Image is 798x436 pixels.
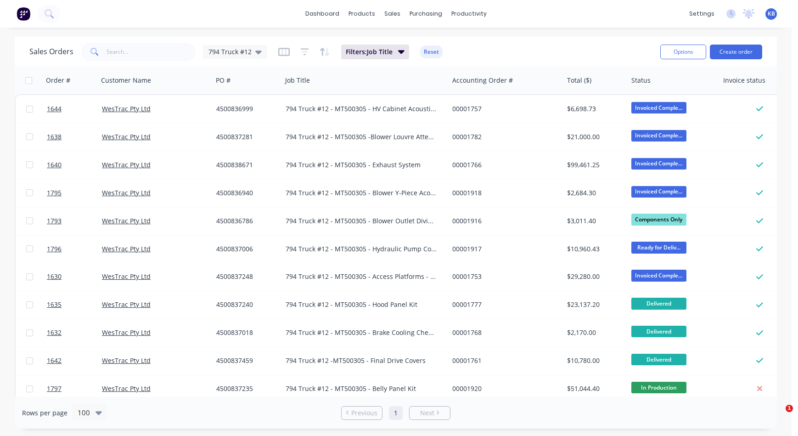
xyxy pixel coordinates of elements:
[286,188,437,198] div: 794 Truck #12 - MT500305 - Blower Y-Piece Acoustic Panel Kit
[216,104,275,113] div: 4500836999
[47,95,102,123] a: 1644
[102,384,151,393] a: WesTrac Pty Ltd
[342,408,382,418] a: Previous page
[567,272,621,281] div: $29,280.00
[351,408,377,418] span: Previous
[47,132,62,142] span: 1638
[567,244,621,254] div: $10,960.43
[47,347,102,374] a: 1642
[631,76,651,85] div: Status
[567,384,621,393] div: $51,044.40
[285,76,310,85] div: Job Title
[47,300,62,309] span: 1635
[216,216,275,226] div: 4500836786
[102,244,151,253] a: WesTrac Pty Ltd
[710,45,762,59] button: Create order
[216,76,230,85] div: PO #
[216,244,275,254] div: 4500837006
[380,7,405,21] div: sales
[567,356,621,365] div: $10,780.00
[216,272,275,281] div: 4500837248
[337,406,454,420] ul: Pagination
[102,132,151,141] a: WesTrac Pty Ltd
[47,291,102,318] a: 1635
[768,10,775,18] span: KB
[567,104,621,113] div: $6,698.73
[452,160,554,170] div: 00001766
[452,328,554,337] div: 00001768
[631,298,686,309] span: Delivered
[102,188,151,197] a: WesTrac Pty Ltd
[102,272,151,281] a: WesTrac Pty Ltd
[286,244,437,254] div: 794 Truck #12 - MT500305 - Hydraulic Pump Covers
[452,76,513,85] div: Accounting Order #
[567,300,621,309] div: $23,137.20
[631,354,686,365] span: Delivered
[631,382,686,393] span: In Production
[216,160,275,170] div: 4500838671
[631,214,686,225] span: Components Only
[102,328,151,337] a: WesTrac Pty Ltd
[102,300,151,309] a: WesTrac Pty Ltd
[47,216,62,226] span: 1793
[286,104,437,113] div: 794 Truck #12 - MT500305 - HV Cabinet Acoustic Paneling
[344,7,380,21] div: products
[47,244,62,254] span: 1796
[47,384,62,393] span: 1797
[767,405,789,427] iframe: Intercom live chat
[420,45,443,58] button: Reset
[452,384,554,393] div: 00001920
[47,104,62,113] span: 1644
[286,328,437,337] div: 794 Truck #12 - MT500305 - Brake Cooling Check Valve Mount BRKT
[452,104,554,113] div: 00001757
[286,300,437,309] div: 794 Truck #12 - MT500305 - Hood Panel Kit
[29,47,73,56] h1: Sales Orders
[47,151,102,179] a: 1640
[286,356,437,365] div: 794 Truck #12 -MT500305 - Final Drive Covers
[216,188,275,198] div: 4500836940
[723,76,765,85] div: Invoice status
[452,188,554,198] div: 00001918
[102,216,151,225] a: WesTrac Pty Ltd
[107,43,196,61] input: Search...
[17,7,30,21] img: Factory
[452,356,554,365] div: 00001761
[567,188,621,198] div: $2,684.30
[102,104,151,113] a: WesTrac Pty Ltd
[685,7,719,21] div: settings
[405,7,447,21] div: purchasing
[286,132,437,142] div: 794 Truck #12 - MT500305 -Blower Louvre Attenuator
[631,270,686,281] span: Invoiced Comple...
[567,132,621,142] div: $21,000.00
[410,408,450,418] a: Next page
[47,235,102,263] a: 1796
[420,408,434,418] span: Next
[301,7,344,21] a: dashboard
[631,130,686,142] span: Invoiced Comple...
[47,188,62,198] span: 1795
[341,45,409,59] button: Filters:Job Title
[102,160,151,169] a: WesTrac Pty Ltd
[567,328,621,337] div: $2,170.00
[22,408,67,418] span: Rows per page
[389,406,403,420] a: Page 1 is your current page
[216,356,275,365] div: 4500837459
[47,160,62,170] span: 1640
[786,405,793,412] span: 1
[631,186,686,198] span: Invoiced Comple...
[452,244,554,254] div: 00001917
[346,47,393,57] span: Filters: Job Title
[216,300,275,309] div: 4500837240
[47,123,102,151] a: 1638
[286,272,437,281] div: 794 Truck #12 - MT500305 - Access Platforms - LH & RH
[286,216,437,226] div: 794 Truck #12 - MT500305 - Blower Outlet Divider
[447,7,491,21] div: productivity
[631,242,686,253] span: Ready for Deliv...
[101,76,151,85] div: Customer Name
[452,272,554,281] div: 00001753
[102,356,151,365] a: WesTrac Pty Ltd
[631,158,686,170] span: Invoiced Comple...
[452,300,554,309] div: 00001777
[47,328,62,337] span: 1632
[452,216,554,226] div: 00001916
